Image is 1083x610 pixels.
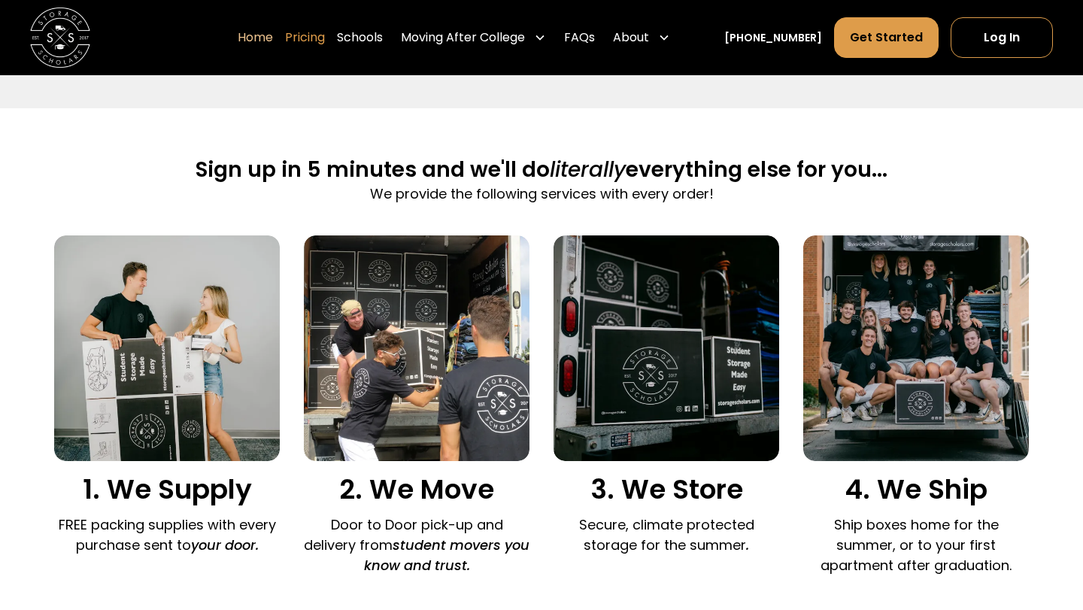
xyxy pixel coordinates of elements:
h3: 2. We Move [304,473,529,505]
img: We ship your belongings. [803,235,1029,461]
p: FREE packing supplies with every purchase sent to [54,514,280,555]
a: Log In [951,17,1053,58]
div: About [607,17,676,59]
h2: Sign up in 5 minutes and we'll do everything else for you... [196,156,887,184]
div: About [613,29,649,47]
div: Moving After College [401,29,525,47]
em: your door. [191,536,259,554]
p: Ship boxes home for the summer, or to your first apartment after graduation. [803,514,1029,575]
h3: 1. We Supply [54,473,280,505]
em: . [746,536,749,554]
a: Home [238,17,273,59]
a: Get Started [834,17,939,58]
a: [PHONE_NUMBER] [724,30,822,46]
a: Pricing [285,17,325,59]
p: We provide the following services with every order! [196,184,887,204]
p: Secure, climate protected storage for the summer [554,514,779,555]
img: Door to door pick and delivery. [304,235,529,461]
a: FAQs [564,17,595,59]
img: Storage Scholars main logo [30,8,90,68]
p: Door to Door pick-up and delivery from [304,514,529,575]
em: student movers you know and trust. [364,536,530,575]
div: Moving After College [395,17,552,59]
h3: 3. We Store [554,473,779,505]
h3: 4. We Ship [803,473,1029,505]
a: Schools [337,17,383,59]
img: We store your boxes. [554,235,779,461]
span: literally [550,155,626,184]
img: We supply packing materials. [54,235,280,461]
